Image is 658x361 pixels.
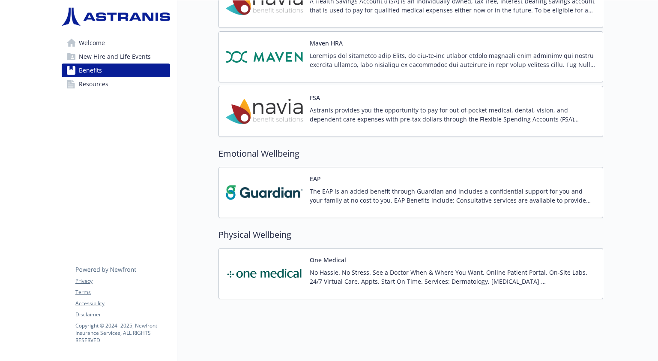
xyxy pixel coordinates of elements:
span: New Hire and Life Events [79,50,151,64]
button: One Medical [310,255,346,264]
a: New Hire and Life Events [62,50,170,64]
button: Maven HRA [310,39,343,48]
a: Terms [75,288,170,296]
p: Loremips dol sitametco adip Elits, do eiu-te-inc utlabor etdolo magnaali enim adminimv qui nostru... [310,51,596,69]
span: Resources [79,77,108,91]
h2: Emotional Wellbeing [218,147,603,160]
button: EAP [310,174,321,183]
img: One Medical carrier logo [226,255,303,292]
a: Accessibility [75,300,170,307]
p: Astranis provides you the opportunity to pay for out‐of‐pocket medical, dental, vision, and depen... [310,106,596,124]
a: Resources [62,77,170,91]
p: The EAP is an added benefit through Guardian and includes a confidential support for you and your... [310,187,596,205]
img: Maven carrier logo [226,39,303,75]
a: Privacy [75,277,170,285]
p: Copyright © 2024 - 2025 , Newfront Insurance Services, ALL RIGHTS RESERVED [75,322,170,344]
img: Guardian carrier logo [226,174,303,211]
a: Welcome [62,36,170,50]
p: No Hassle. No Stress. See a Doctor When & Where You Want. Online Patient Portal. On-Site Labs. 24... [310,268,596,286]
a: Benefits [62,64,170,77]
h2: Physical Wellbeing [218,228,603,241]
span: Welcome [79,36,105,50]
span: Benefits [79,64,102,77]
img: Navia Benefit Solutions carrier logo [226,93,303,130]
button: FSA [310,93,320,102]
a: Disclaimer [75,311,170,319]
